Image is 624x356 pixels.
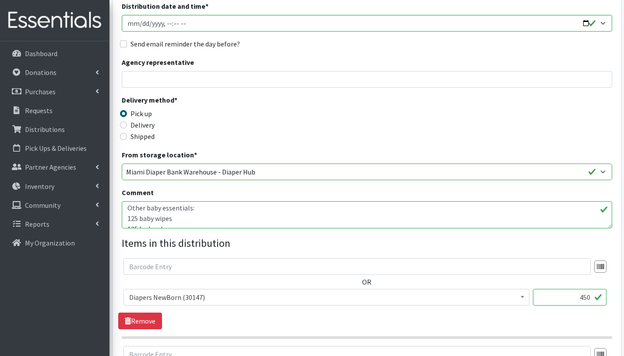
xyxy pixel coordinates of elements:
[4,64,106,81] a: Donations
[129,291,524,303] span: Diapers NewBorn (30147)
[122,201,612,228] textarea: [GEOGRAPHIC_DATA]. [DATE] this order is serving 178 children+ Other baby essentials: 178 baby wip...
[4,6,106,35] img: HumanEssentials
[122,150,197,160] label: From storage location
[25,163,76,171] p: Partner Agencies
[4,158,106,176] a: Partner Agencies
[122,187,154,198] label: Comment
[25,68,56,77] p: Donations
[174,96,177,104] abbr: required
[25,106,53,115] p: Requests
[4,215,106,233] a: Reports
[4,196,106,214] a: Community
[533,289,606,306] input: Quantity
[25,125,65,134] p: Distributions
[4,139,106,157] a: Pick Ups & Deliveries
[362,277,371,287] label: OR
[25,144,87,153] p: Pick Ups & Deliveries
[4,102,106,119] a: Requests
[130,120,155,130] label: Delivery
[25,87,56,96] p: Purchases
[122,1,208,11] label: Distribution date and time
[25,49,57,58] p: Dashboard
[130,39,240,49] label: Send email reminder the day before?
[123,258,591,275] input: Barcode Entry
[130,108,152,119] label: Pick up
[25,220,49,228] p: Reports
[4,45,106,62] a: Dashboard
[194,150,197,159] abbr: required
[122,57,194,68] label: Agency representative
[4,178,106,195] a: Inventory
[4,121,106,138] a: Distributions
[130,131,155,142] label: Shipped
[25,201,60,210] p: Community
[4,234,106,252] a: My Organization
[205,2,208,11] abbr: required
[122,95,244,108] legend: Delivery method
[122,235,612,251] legend: Items in this distribution
[25,239,75,247] p: My Organization
[4,83,106,100] a: Purchases
[25,182,54,191] p: Inventory
[118,313,162,329] a: Remove
[123,289,529,306] span: Diapers NewBorn (30147)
